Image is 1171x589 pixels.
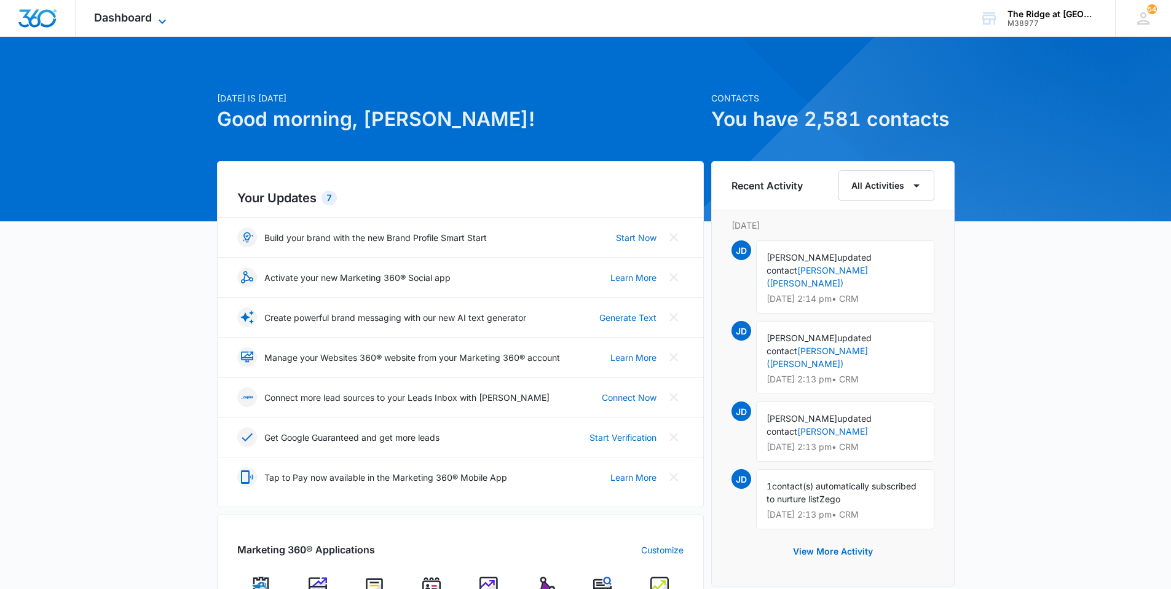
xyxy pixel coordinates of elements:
[264,471,507,484] p: Tap to Pay now available in the Marketing 360® Mobile App
[264,231,487,244] p: Build your brand with the new Brand Profile Smart Start
[264,391,550,404] p: Connect more lead sources to your Leads Inbox with [PERSON_NAME]
[767,375,924,384] p: [DATE] 2:13 pm • CRM
[616,231,656,244] a: Start Now
[264,431,440,444] p: Get Google Guaranteed and get more leads
[767,333,837,343] span: [PERSON_NAME]
[767,346,868,369] a: [PERSON_NAME] ([PERSON_NAME])
[1007,19,1097,28] div: account id
[767,510,924,519] p: [DATE] 2:13 pm • CRM
[838,170,934,201] button: All Activities
[731,321,751,341] span: JD
[217,105,704,134] h1: Good morning, [PERSON_NAME]!
[94,11,152,24] span: Dashboard
[237,189,684,207] h2: Your Updates
[731,178,803,193] h6: Recent Activity
[664,307,684,327] button: Close
[664,427,684,447] button: Close
[767,252,837,263] span: [PERSON_NAME]
[610,351,656,364] a: Learn More
[767,265,868,288] a: [PERSON_NAME] ([PERSON_NAME])
[711,105,955,134] h1: You have 2,581 contacts
[767,481,772,491] span: 1
[711,92,955,105] p: Contacts
[589,431,656,444] a: Start Verification
[767,413,837,424] span: [PERSON_NAME]
[264,351,560,364] p: Manage your Websites 360® website from your Marketing 360® account
[599,311,656,324] a: Generate Text
[264,271,451,284] p: Activate your new Marketing 360® Social app
[664,467,684,487] button: Close
[664,227,684,247] button: Close
[767,294,924,303] p: [DATE] 2:14 pm • CRM
[819,494,840,504] span: Zego
[217,92,704,105] p: [DATE] is [DATE]
[237,542,375,557] h2: Marketing 360® Applications
[610,271,656,284] a: Learn More
[321,191,337,205] div: 7
[731,240,751,260] span: JD
[767,481,917,504] span: contact(s) automatically subscribed to nurture list
[641,544,684,556] a: Customize
[664,347,684,367] button: Close
[1147,4,1157,14] div: notifications count
[1147,4,1157,14] span: 54
[602,391,656,404] a: Connect Now
[664,267,684,287] button: Close
[731,469,751,489] span: JD
[264,311,526,324] p: Create powerful brand messaging with our new AI text generator
[731,219,934,232] p: [DATE]
[797,426,868,437] a: [PERSON_NAME]
[767,443,924,451] p: [DATE] 2:13 pm • CRM
[781,537,885,566] button: View More Activity
[610,471,656,484] a: Learn More
[731,401,751,421] span: JD
[1007,9,1097,19] div: account name
[664,387,684,407] button: Close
